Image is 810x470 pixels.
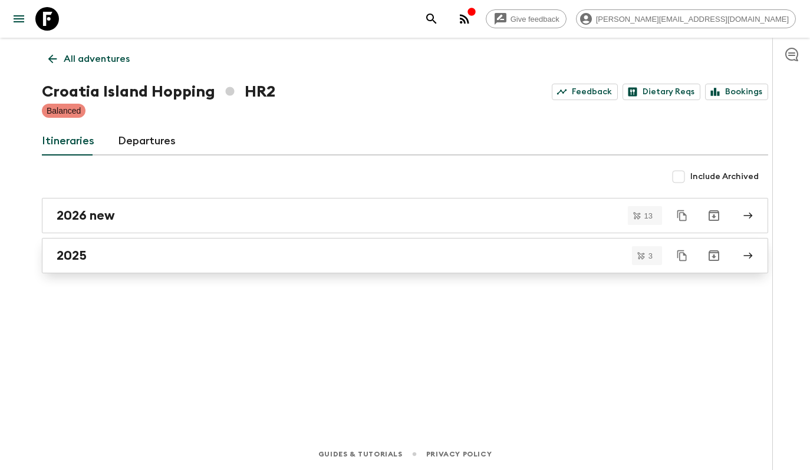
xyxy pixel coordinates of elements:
[641,252,660,260] span: 3
[7,7,31,31] button: menu
[671,245,693,266] button: Duplicate
[637,212,660,220] span: 13
[57,248,87,263] h2: 2025
[42,127,94,155] a: Itineraries
[42,47,136,71] a: All adventures
[47,105,81,117] p: Balanced
[576,9,796,28] div: [PERSON_NAME][EMAIL_ADDRESS][DOMAIN_NAME]
[504,15,566,24] span: Give feedback
[705,84,768,100] a: Bookings
[552,84,618,100] a: Feedback
[671,205,693,226] button: Duplicate
[118,127,176,155] a: Departures
[42,238,768,273] a: 2025
[420,7,443,31] button: search adventures
[318,448,403,461] a: Guides & Tutorials
[42,80,275,104] h1: Croatia Island Hopping HR2
[590,15,795,24] span: [PERSON_NAME][EMAIL_ADDRESS][DOMAIN_NAME]
[702,244,726,267] button: Archive
[426,448,492,461] a: Privacy Policy
[42,198,768,233] a: 2026 new
[486,9,567,28] a: Give feedback
[690,171,759,183] span: Include Archived
[702,204,726,227] button: Archive
[57,208,115,223] h2: 2026 new
[623,84,700,100] a: Dietary Reqs
[64,52,130,66] p: All adventures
